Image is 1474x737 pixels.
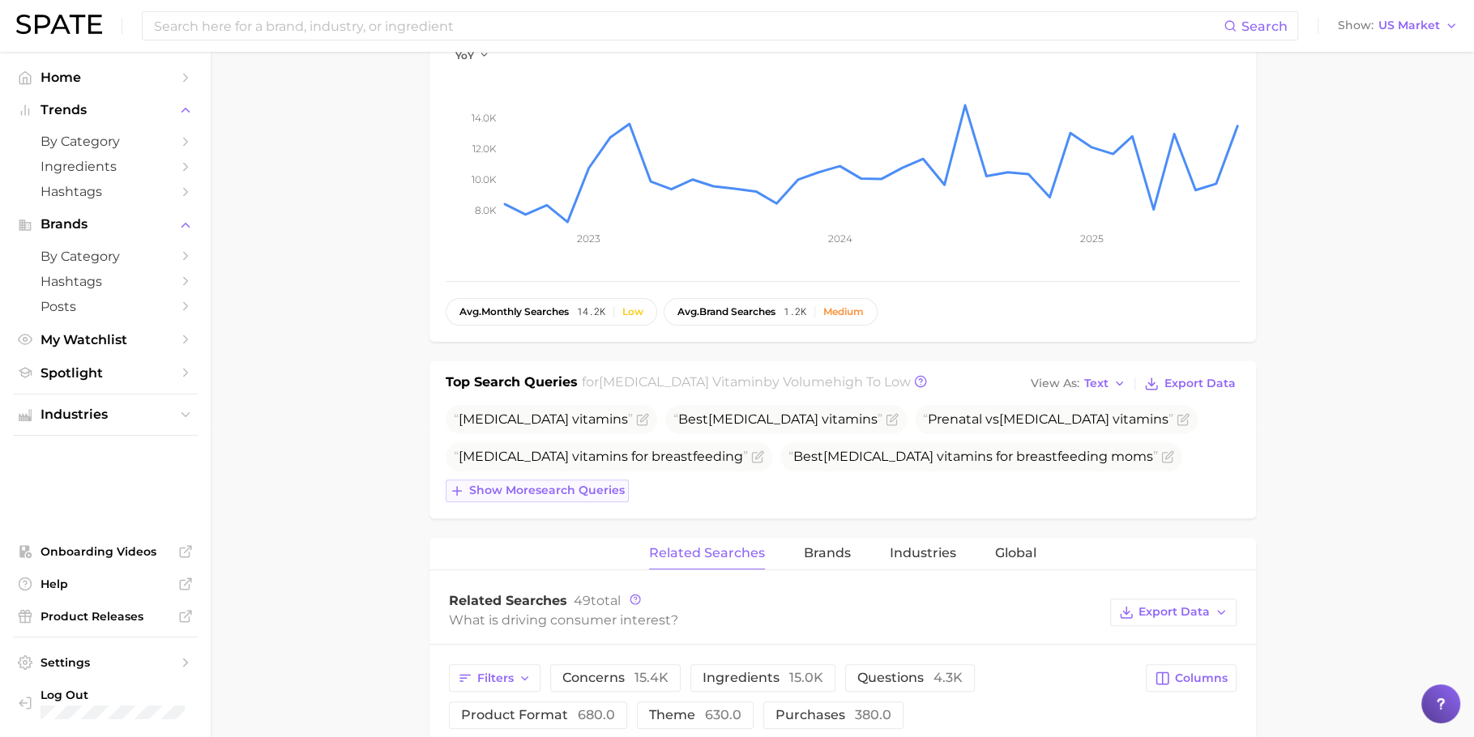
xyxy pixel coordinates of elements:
span: by Category [41,134,170,149]
span: Filters [477,671,514,685]
span: Export Data [1139,605,1210,619]
span: s [454,411,633,427]
button: Show moresearch queries [446,479,629,502]
span: Spotlight [41,365,170,381]
span: Brands [804,546,851,560]
button: Flag as miscategorized or irrelevant [636,413,649,426]
button: ShowUS Market [1334,15,1462,36]
span: Related Searches [649,546,765,560]
span: Best s [673,411,882,427]
tspan: 2025 [1079,232,1103,245]
button: Industries [13,403,198,427]
span: 14.2k [577,306,605,317]
span: Related Searches [449,593,567,608]
span: Product Releases [41,609,170,624]
span: vitamin [1113,411,1162,427]
a: Posts [13,294,198,319]
span: 4.3k [934,670,963,685]
span: Trends [41,103,170,117]
button: Flag as miscategorized or irrelevant [1161,450,1174,463]
span: by Category [41,249,170,264]
button: Export Data [1140,373,1239,395]
span: Show [1338,21,1374,30]
span: Show more search queries [469,484,625,497]
span: purchases [775,707,891,722]
span: Text [1084,379,1109,388]
span: [MEDICAL_DATA] [459,411,569,427]
a: Log out. Currently logged in with e-mail jenny.zeng@spate.nyc. [13,683,198,725]
span: Best s for breastfeeding moms [788,449,1158,464]
span: [MEDICAL_DATA] [999,411,1109,427]
span: View As [1031,379,1079,388]
span: vitamin [572,411,622,427]
span: 1.2k [784,306,806,317]
a: Spotlight [13,360,198,386]
a: by Category [13,129,198,154]
span: 380.0 [855,707,891,722]
span: Brands [41,217,170,232]
a: by Category [13,244,198,269]
span: Prenatal vs s [923,411,1173,427]
span: Help [41,577,170,591]
abbr: average [459,305,481,317]
a: Hashtags [13,179,198,204]
tspan: 2024 [827,232,852,245]
span: product format [461,707,615,722]
span: Hashtags [41,274,170,289]
span: 15.4k [634,670,669,685]
span: Export Data [1164,377,1236,390]
span: brand searches [677,306,775,317]
span: Home [41,70,170,85]
span: 49 [574,593,591,608]
span: Hashtags [41,184,170,199]
abbr: average [677,305,699,317]
span: theme [649,707,741,722]
button: Columns [1146,664,1236,692]
span: total [574,593,621,608]
span: Ingredients [41,159,170,174]
span: 15.0k [789,670,823,685]
span: Industries [890,546,956,560]
span: Posts [41,299,170,314]
div: Medium [823,306,864,317]
span: ingredients [703,670,823,685]
span: YoY [455,49,474,62]
span: 630.0 [705,707,741,722]
button: Export Data [1110,599,1237,626]
span: monthly searches [459,306,569,317]
span: vitamin [572,449,622,464]
button: avg.brand searches1.2kMedium [664,298,878,326]
span: Global [995,546,1036,560]
a: Settings [13,650,198,675]
button: View AsText [1027,373,1130,394]
tspan: 14.0k [472,112,497,124]
span: vitamin [822,411,871,427]
h1: Top Search Queries [446,373,578,395]
tspan: 8.0k [475,204,497,216]
tspan: 12.0k [472,143,497,155]
a: Onboarding Videos [13,539,198,564]
span: 680.0 [578,707,615,722]
div: Low [622,306,643,317]
span: questions [857,670,963,685]
a: My Watchlist [13,327,198,352]
button: Flag as miscategorized or irrelevant [886,413,899,426]
span: Onboarding Videos [41,544,170,559]
span: [MEDICAL_DATA] [708,411,818,427]
div: What is driving consumer interest? [449,609,1102,631]
h2: for by Volume [582,373,911,395]
span: US Market [1378,21,1440,30]
button: Flag as miscategorized or irrelevant [751,450,764,463]
span: Search [1241,19,1288,34]
span: My Watchlist [41,332,170,347]
img: SPATE [16,15,102,34]
span: Settings [41,655,170,670]
a: Help [13,572,198,596]
span: concerns [562,670,669,685]
span: [MEDICAL_DATA] vitamin [599,374,763,390]
span: [MEDICAL_DATA] [823,449,934,464]
span: Industries [41,407,170,422]
a: Product Releases [13,604,198,628]
button: avg.monthly searches14.2kLow [446,298,657,326]
a: Ingredients [13,154,198,179]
